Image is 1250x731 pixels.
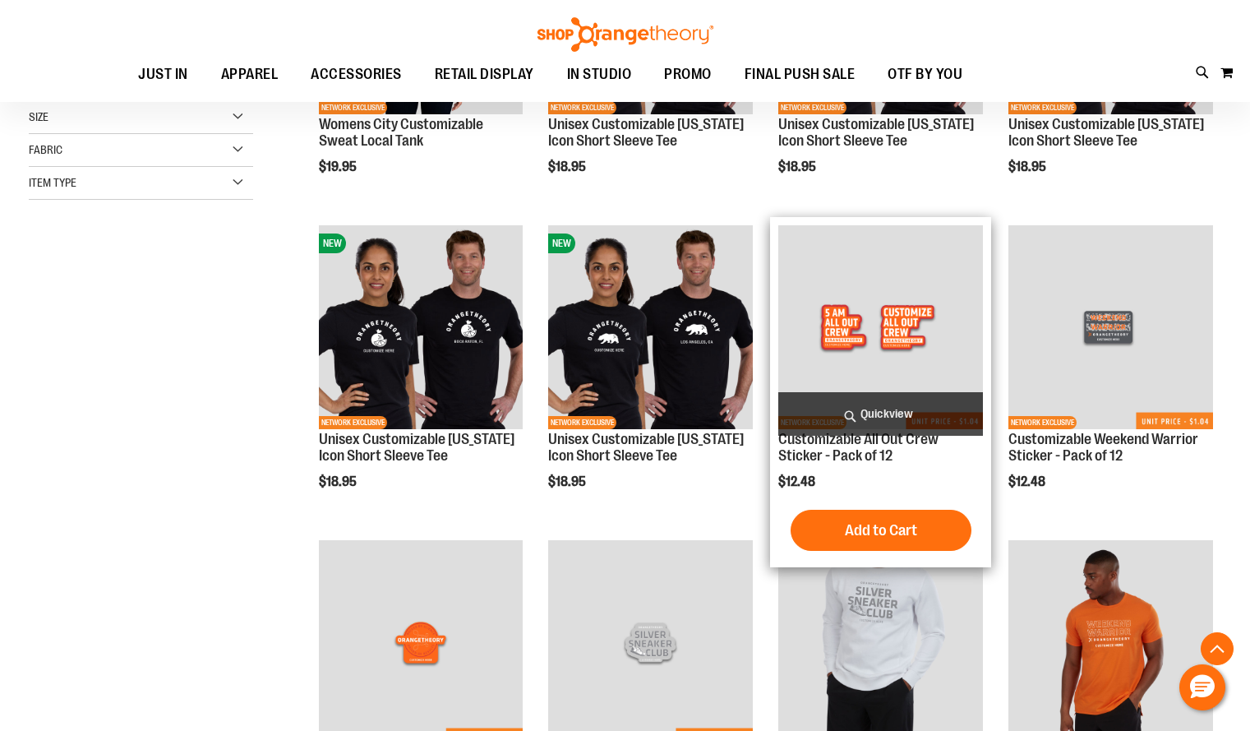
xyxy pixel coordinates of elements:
img: Shop Orangetheory [535,17,716,52]
button: Hello, have a question? Let’s chat. [1179,664,1225,710]
img: OTF City Unisex California Icon SS Tee Black [548,225,753,430]
div: product [540,217,761,531]
span: $18.95 [319,474,359,489]
a: Customizable Weekend Warrior Sticker - Pack of 12NETWORK EXCLUSIVE [1008,225,1213,433]
span: $12.48 [1008,474,1048,489]
span: ACCESSORIES [311,56,402,93]
span: APPAREL [221,56,279,93]
img: Customizable Weekend Warrior Sticker - Pack of 12 [1008,225,1213,430]
span: $18.95 [1008,160,1049,174]
span: $18.95 [548,474,588,489]
a: PROMO [648,56,728,94]
a: IN STUDIO [551,56,648,94]
span: NETWORK EXCLUSIVE [548,101,616,114]
button: Add to Cart [791,510,971,551]
span: Fabric [29,143,62,156]
span: IN STUDIO [567,56,632,93]
span: NETWORK EXCLUSIVE [319,101,387,114]
a: Customizable All Out Crew Sticker - Pack of 12NETWORK EXCLUSIVE [778,225,983,433]
a: RETAIL DISPLAY [418,56,551,93]
a: Customizable Weekend Warrior Sticker - Pack of 12 [1008,431,1198,464]
a: Unisex Customizable [US_STATE] Icon Short Sleeve Tee [548,431,744,464]
a: ACCESSORIES [294,56,418,94]
a: Quickview [778,392,983,436]
a: APPAREL [205,56,295,94]
span: $18.95 [548,160,588,174]
div: product [770,217,991,567]
span: Item Type [29,176,76,189]
span: FINAL PUSH SALE [745,56,856,93]
a: OTF City Unisex California Icon SS Tee BlackNEWNETWORK EXCLUSIVE [548,225,753,433]
div: product [1000,217,1221,531]
button: Back To Top [1201,632,1234,665]
span: RETAIL DISPLAY [435,56,534,93]
span: NEW [548,234,575,253]
a: Womens City Customizable Sweat Local Tank [319,116,483,149]
a: Unisex Customizable [US_STATE] Icon Short Sleeve Tee [1008,116,1204,149]
span: $18.95 [778,160,819,174]
a: Unisex Customizable [US_STATE] Icon Short Sleeve Tee [548,116,744,149]
span: Size [29,110,48,123]
div: product [311,217,532,531]
span: $12.48 [778,474,818,489]
a: Unisex Customizable [US_STATE] Icon Short Sleeve Tee [778,116,974,149]
span: NETWORK EXCLUSIVE [548,416,616,429]
img: Customizable All Out Crew Sticker - Pack of 12 [778,225,983,430]
a: OTF City Unisex Florida Icon SS Tee BlackNEWNETWORK EXCLUSIVE [319,225,524,433]
span: NEW [319,234,346,253]
a: Customizable All Out Crew Sticker - Pack of 12 [778,431,939,464]
span: OTF BY YOU [888,56,962,93]
a: JUST IN [122,56,205,94]
span: NETWORK EXCLUSIVE [1008,416,1077,429]
a: OTF BY YOU [871,56,979,94]
span: $19.95 [319,160,359,174]
span: NETWORK EXCLUSIVE [319,416,387,429]
span: PROMO [664,56,712,93]
span: Add to Cart [845,521,917,539]
a: FINAL PUSH SALE [728,56,872,94]
img: OTF City Unisex Florida Icon SS Tee Black [319,225,524,430]
a: Unisex Customizable [US_STATE] Icon Short Sleeve Tee [319,431,514,464]
span: NETWORK EXCLUSIVE [1008,101,1077,114]
span: JUST IN [138,56,188,93]
span: NETWORK EXCLUSIVE [778,101,846,114]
